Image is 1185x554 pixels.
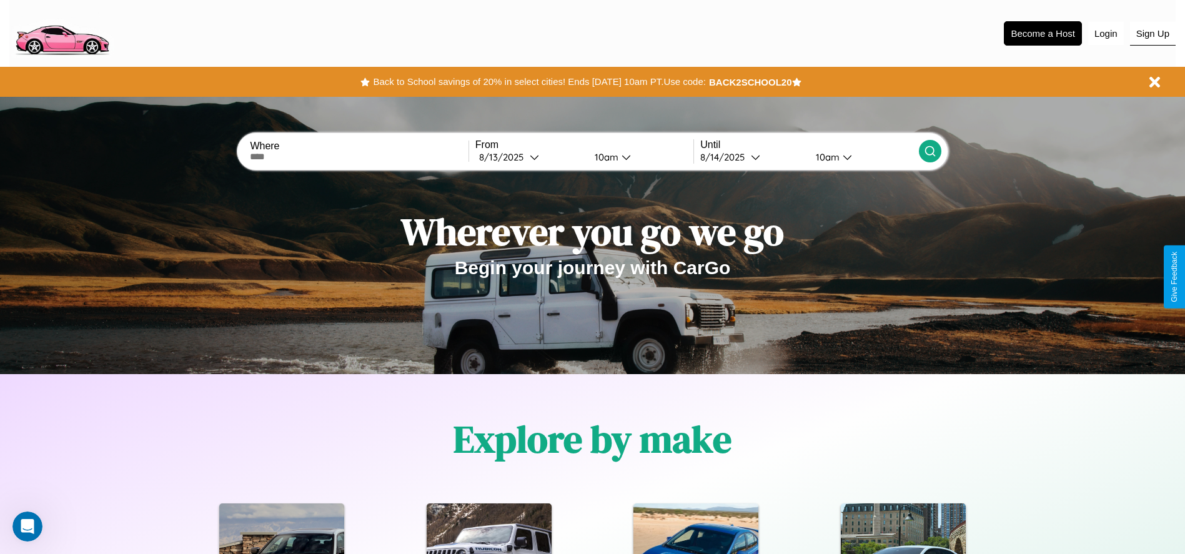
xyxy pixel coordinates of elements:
div: 8 / 14 / 2025 [700,151,751,163]
iframe: Intercom live chat [12,512,42,542]
button: 10am [585,151,694,164]
label: From [475,139,693,151]
button: Sign Up [1130,22,1176,46]
div: 8 / 13 / 2025 [479,151,530,163]
b: BACK2SCHOOL20 [709,77,792,87]
div: 10am [588,151,622,163]
button: 8/13/2025 [475,151,585,164]
img: logo [9,6,114,58]
label: Until [700,139,918,151]
div: Give Feedback [1170,252,1179,302]
button: Login [1088,22,1124,45]
div: 10am [810,151,843,163]
button: Become a Host [1004,21,1082,46]
button: Back to School savings of 20% in select cities! Ends [DATE] 10am PT.Use code: [370,73,708,91]
label: Where [250,141,468,152]
button: 10am [806,151,919,164]
h1: Explore by make [454,413,731,465]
